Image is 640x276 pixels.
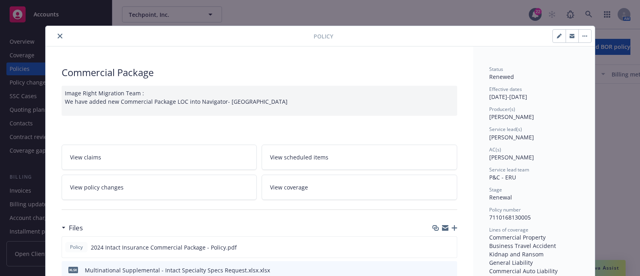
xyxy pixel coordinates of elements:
button: preview file [446,243,454,252]
div: Image Right Migration Team : We have added new Commercial Package LOC into Navigator- [GEOGRAPHIC... [62,86,457,116]
span: Policy [314,32,333,40]
span: AC(s) [489,146,501,153]
span: [PERSON_NAME] [489,153,534,161]
span: View scheduled items [270,153,328,161]
div: Commercial Auto Liability [489,267,579,275]
div: Business Travel Accident [489,242,579,250]
div: Kidnap and Ransom [489,250,579,258]
a: View policy changes [62,175,257,200]
span: Policy number [489,206,521,213]
span: Service lead(s) [489,126,522,133]
h3: Files [69,223,83,233]
span: [PERSON_NAME] [489,133,534,141]
div: Files [62,223,83,233]
div: Commercial Package [62,66,457,79]
button: download file [434,266,440,274]
button: download file [434,243,440,252]
span: Status [489,66,503,73]
span: Stage [489,186,502,193]
span: Service lead team [489,166,529,173]
a: View claims [62,145,257,170]
span: View claims [70,153,101,161]
span: 7110168130005 [489,214,531,221]
span: [PERSON_NAME] [489,113,534,121]
span: xlsx [68,267,78,273]
button: preview file [447,266,454,274]
span: Lines of coverage [489,226,528,233]
a: View coverage [262,175,457,200]
span: Producer(s) [489,106,515,113]
span: View coverage [270,183,308,191]
button: close [55,31,65,41]
span: Renewed [489,73,514,81]
div: Multinational Supplemental - Intact Specialty Specs Request.xlsx.xlsx [85,266,270,274]
a: View scheduled items [262,145,457,170]
span: P&C - ERU [489,173,516,181]
span: Effective dates [489,86,522,93]
span: View policy changes [70,183,124,191]
div: Commercial Property [489,233,579,242]
div: [DATE] - [DATE] [489,86,579,101]
div: General Liability [489,258,579,267]
span: 2024 Intact Insurance Commercial Package - Policy.pdf [91,243,237,252]
span: Renewal [489,193,512,201]
span: Policy [68,244,84,251]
